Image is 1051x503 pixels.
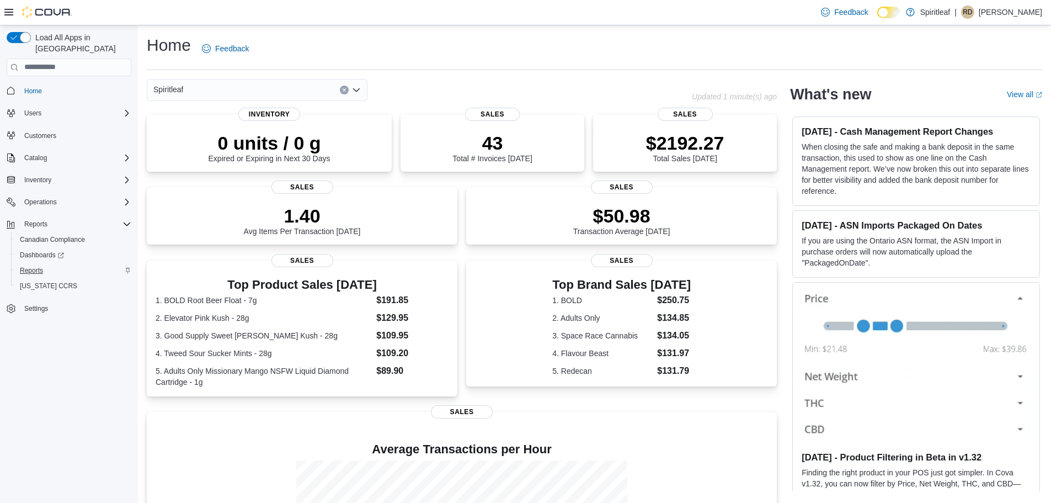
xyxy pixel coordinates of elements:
button: Reports [11,263,136,278]
dt: 5. Redecan [552,366,653,377]
span: Users [20,107,131,120]
p: 43 [452,132,532,154]
span: Canadian Compliance [20,235,85,244]
p: | [954,6,957,19]
a: Reports [15,264,47,277]
span: Settings [20,301,131,315]
span: Dashboards [15,248,131,262]
div: Total Sales [DATE] [646,132,724,163]
span: Inventory [238,108,300,121]
p: $2192.27 [646,132,724,154]
span: Sales [431,405,493,419]
p: $50.98 [573,205,670,227]
h4: Average Transactions per Hour [156,443,768,456]
span: Inventory [24,176,51,184]
h3: [DATE] - Product Filtering in Beta in v1.32 [802,452,1031,463]
a: Settings [20,302,52,315]
span: Customers [24,131,56,140]
dt: 5. Adults Only Missionary Mango NSFW Liquid Diamond Cartridge - 1g [156,366,372,388]
div: Transaction Average [DATE] [573,205,670,236]
span: Users [24,109,41,118]
p: Spiritleaf [920,6,950,19]
nav: Complex example [7,78,131,346]
span: Reports [20,266,43,275]
h3: [DATE] - ASN Imports Packaged On Dates [802,220,1031,231]
span: Customers [20,129,131,142]
p: Updated 1 minute(s) ago [692,92,777,101]
span: Sales [658,108,713,121]
div: Expired or Expiring in Next 30 Days [209,132,330,163]
span: Dark Mode [877,18,878,19]
span: Feedback [215,43,249,54]
dd: $131.97 [657,347,691,360]
span: Reports [24,220,47,229]
a: Dashboards [11,247,136,263]
span: Operations [20,195,131,209]
a: Feedback [817,1,872,23]
span: Home [24,87,42,96]
span: Reports [15,264,131,277]
button: Canadian Compliance [11,232,136,247]
a: View allExternal link [1007,90,1042,99]
span: Sales [591,254,653,267]
span: Sales [591,181,653,194]
button: Settings [2,300,136,316]
span: Sales [271,254,333,267]
div: Total # Invoices [DATE] [452,132,532,163]
button: Clear input [340,86,349,94]
button: Reports [20,218,52,231]
button: Catalog [20,151,51,165]
input: Dark Mode [877,7,900,18]
dt: 1. BOLD Root Beer Float - 7g [156,295,372,306]
p: [PERSON_NAME] [979,6,1042,19]
dt: 3. Good Supply Sweet [PERSON_NAME] Kush - 28g [156,330,372,341]
dd: $250.75 [657,294,691,307]
dt: 3. Space Race Cannabis [552,330,653,341]
svg: External link [1036,92,1042,98]
dd: $89.90 [376,364,449,378]
span: Catalog [24,153,47,162]
button: Open list of options [352,86,361,94]
span: Settings [24,304,48,313]
span: Feedback [834,7,868,18]
button: Operations [2,194,136,210]
dt: 4. Flavour Beast [552,348,653,359]
span: [US_STATE] CCRS [20,282,77,290]
span: Dashboards [20,251,64,260]
a: Canadian Compliance [15,233,89,246]
p: 1.40 [244,205,361,227]
a: Dashboards [15,248,68,262]
span: Operations [24,198,57,207]
dt: 2. Adults Only [552,313,653,324]
h1: Home [147,34,191,56]
dt: 4. Tweed Sour Sucker Mints - 28g [156,348,372,359]
span: Sales [465,108,520,121]
dd: $109.20 [376,347,449,360]
div: Avg Items Per Transaction [DATE] [244,205,361,236]
h3: Top Brand Sales [DATE] [552,278,691,292]
dd: $131.79 [657,364,691,378]
p: 0 units / 0 g [209,132,330,154]
button: Operations [20,195,61,209]
button: [US_STATE] CCRS [11,278,136,294]
h3: Top Product Sales [DATE] [156,278,449,292]
button: Inventory [2,172,136,188]
span: Load All Apps in [GEOGRAPHIC_DATA] [31,32,131,54]
h2: What's new [790,86,871,103]
a: [US_STATE] CCRS [15,279,82,293]
a: Feedback [198,38,253,60]
p: If you are using the Ontario ASN format, the ASN Import in purchase orders will now automatically... [802,235,1031,268]
dd: $134.85 [657,311,691,325]
span: Reports [20,218,131,231]
button: Home [2,83,136,99]
dt: 1. BOLD [552,295,653,306]
button: Reports [2,216,136,232]
p: When closing the safe and making a bank deposit in the same transaction, this used to show as one... [802,141,1031,197]
button: Users [2,105,136,121]
dd: $109.95 [376,329,449,342]
span: Spiritleaf [153,83,183,96]
span: Home [20,84,131,98]
span: Washington CCRS [15,279,131,293]
span: Inventory [20,173,131,187]
span: RD [963,6,972,19]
